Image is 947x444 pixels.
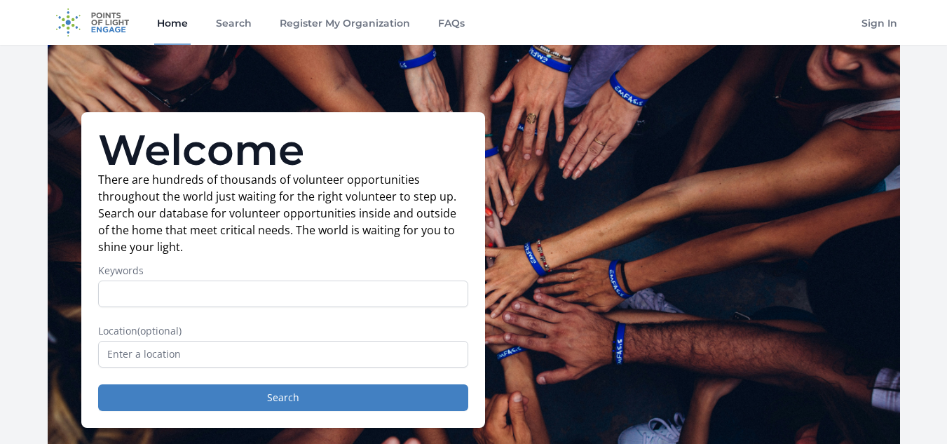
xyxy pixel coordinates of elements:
h1: Welcome [98,129,468,171]
label: Location [98,324,468,338]
button: Search [98,384,468,411]
input: Enter a location [98,341,468,368]
p: There are hundreds of thousands of volunteer opportunities throughout the world just waiting for ... [98,171,468,255]
span: (optional) [137,324,182,337]
label: Keywords [98,264,468,278]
